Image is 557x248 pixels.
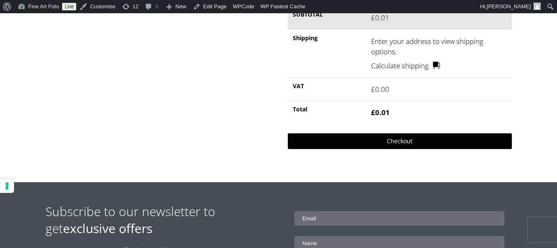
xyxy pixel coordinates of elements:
td: Enter your address to view shipping options. [366,29,511,77]
h2: Subscribe to our newsletter to get [46,203,279,237]
th: Subtotal [288,6,366,29]
bdi: 0.00 [371,84,389,94]
bdi: 0.01 [371,108,390,117]
span: £ [371,84,375,94]
a: Checkout [288,133,511,149]
span: [PERSON_NAME] [487,3,531,10]
th: VAT [288,77,366,101]
bdi: 0.01 [371,13,389,22]
span: £ [371,108,375,117]
a: Calculate shipping [371,60,440,71]
span: £ [371,13,375,22]
th: Total [288,101,366,124]
th: Shipping [288,29,366,77]
a: Live [62,3,76,10]
strong: exclusive offers [63,220,152,237]
input: Email [294,211,504,226]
